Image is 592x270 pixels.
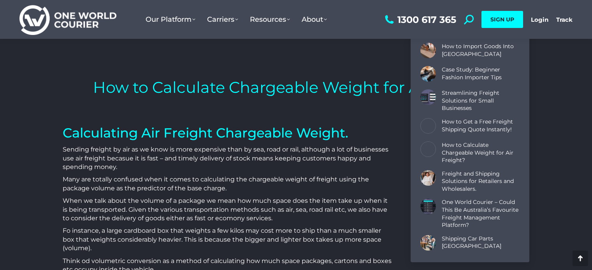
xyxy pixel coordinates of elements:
[420,170,436,186] a: Post image
[442,235,520,250] a: Shipping Car Parts [GEOGRAPHIC_DATA]
[63,197,392,223] p: When we talk about the volume of a package we mean how much space does the item take up when it i...
[93,78,499,97] h1: How to Calculate Chargeable Weight for Air Freight?
[63,175,392,193] p: Many are totally confused when it comes to calculating the chargeable weight of freight using the...
[140,7,201,31] a: Our Platform
[442,118,520,133] a: How to Get a Free Freight Shipping Quote Instantly!
[481,11,523,28] a: SIGN UP
[420,89,436,105] a: Post image
[531,16,548,23] a: Login
[63,145,392,171] p: Sending freight by air as we know is more expensive than by sea, road or rail, although a lot of ...
[556,16,573,23] a: Track
[420,199,436,214] a: Post image
[207,15,238,24] span: Carriers
[420,66,436,82] a: Post image
[250,15,290,24] span: Resources
[201,7,244,31] a: Carriers
[420,235,436,251] a: Post image
[442,89,520,112] a: Streamlining Freight Solutions for Small Businesses
[63,226,392,253] p: Fo instance, a large cardboard box that weights a few kilos may cost more to ship than a much sma...
[420,43,436,58] a: Post image
[420,118,436,134] a: Post image
[302,15,327,24] span: About
[383,15,456,24] a: 1300 617 365
[442,199,520,229] a: One World Courier – Could This Be Australia’s Favourite Freight Management Platform?
[296,7,333,31] a: About
[490,16,514,23] span: SIGN UP
[420,141,436,157] a: Post image
[442,66,520,81] a: Case Study: Beginner Fashion Importer Tips
[442,43,520,58] a: How to Import Goods Into [GEOGRAPHIC_DATA]
[63,124,392,141] h1: Calculating Air Freight Chargeable Weight.
[442,170,520,193] a: Freight and Shipping Solutions for Retailers and Wholesalers.
[442,141,520,164] a: How to Calculate Chargeable Weight for Air Freight?
[19,4,116,35] img: One World Courier
[146,15,195,24] span: Our Platform
[244,7,296,31] a: Resources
